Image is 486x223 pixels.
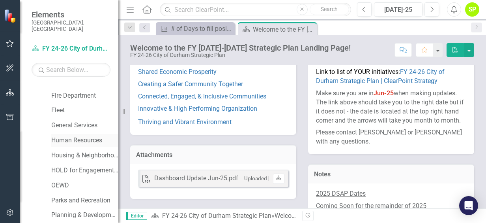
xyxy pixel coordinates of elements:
[244,175,306,181] small: Uploaded [DATE] 9:10 AM
[374,89,394,97] strong: Jun-25
[151,212,296,221] div: »
[51,136,118,145] a: Human Resources
[51,121,118,130] a: General Services
[459,196,478,215] div: Open Intercom Messenger
[138,80,243,88] a: Creating a Safer Community Together
[32,19,110,32] small: [GEOGRAPHIC_DATA], [GEOGRAPHIC_DATA]
[51,181,118,190] a: OEWD
[32,63,110,77] input: Search Below...
[51,211,118,220] a: Planning & Development
[374,2,422,17] button: [DATE]-25
[126,212,147,220] span: Editor
[51,91,118,100] a: Fire Department
[158,24,233,34] a: # of Days to fill positions from posting to hire
[162,212,271,219] a: FY 24-26 City of Durham Strategic Plan
[51,151,118,160] a: Housing & Neighborhood Services
[377,5,420,15] div: [DATE]-25
[316,68,445,85] span: Link to list of YOUR initiatives:
[4,9,18,23] img: ClearPoint Strategy
[321,6,338,12] span: Search
[51,166,118,175] a: HOLD for Engagement Dept
[130,43,351,52] div: Welcome to the FY [DATE]-[DATE] Strategic Plan Landing Page!
[316,87,466,127] p: Make sure you are in when making updates. The link above should take you to the right date but if...
[465,2,479,17] button: SP
[136,151,290,159] h3: Attachments
[275,212,449,219] div: Welcome to the FY [DATE]-[DATE] Strategic Plan Landing Page!
[138,93,266,100] a: Connected, Engaged, & Inclusive Communities
[138,105,257,112] a: Innovative & High Performing Organization
[32,10,110,19] span: Elements
[314,171,468,178] h3: Notes
[138,118,232,126] a: Thriving and Vibrant Environment
[316,190,366,197] u: 2025 DSAP Dates
[310,4,349,15] button: Search
[171,24,233,34] div: # of Days to fill positions from posting to hire
[154,174,238,183] div: Dashboard Update Jun-25.pdf
[160,3,351,17] input: Search ClearPoint...
[138,68,217,76] a: Shared Economic Prosperity
[32,44,110,53] a: FY 24-26 City of Durham Strategic Plan
[253,25,315,34] div: Welcome to the FY [DATE]-[DATE] Strategic Plan Landing Page!
[130,52,351,58] div: FY 24-26 City of Durham Strategic Plan
[51,106,118,115] a: Fleet
[316,200,466,212] p: Coming Soon for the remainder of 2025
[51,196,118,205] a: Parks and Recreation
[316,127,466,146] p: Please contact [PERSON_NAME] or [PERSON_NAME] with any questions.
